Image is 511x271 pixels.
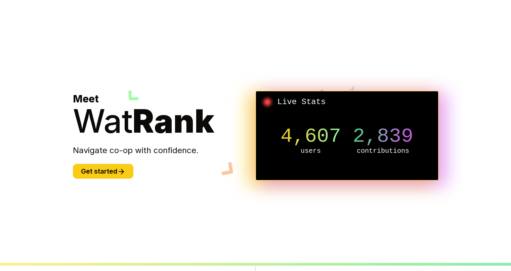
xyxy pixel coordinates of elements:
span: Wat [73,101,133,140]
p: 4,607 [275,126,347,146]
h2: Live Stats [261,97,433,107]
p: contributions [347,146,419,156]
button: Get started [73,164,133,179]
p: 2,839 [347,126,419,146]
a: Get started [73,168,133,175]
span: Rank [133,101,214,140]
p: users [275,146,347,156]
h1: Meet [73,93,256,137]
p: Navigate co-op with confidence. [73,145,256,156]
